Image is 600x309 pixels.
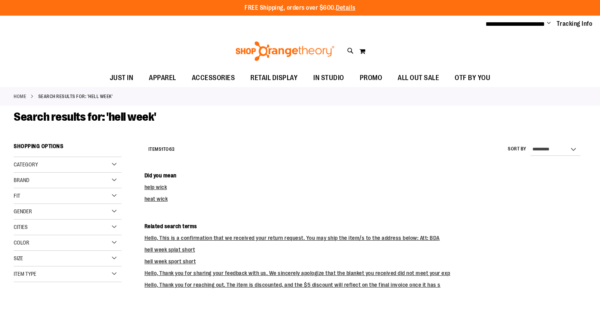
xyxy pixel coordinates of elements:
span: Item Type [14,271,36,277]
a: Home [14,93,26,100]
a: Details [336,4,355,11]
h2: Items to [148,143,175,155]
span: Search results for: 'hell week' [14,110,156,123]
span: 63 [169,146,175,152]
a: Hello, This is a confirmation that we received your return request. You may ship the item/s to th... [145,235,440,241]
span: Cities [14,224,28,230]
a: Hello, Thank you for sharing your feedback with us. We sincerely apologize that the blanket you r... [145,270,450,276]
span: Fit [14,193,20,199]
label: Sort By [508,146,527,152]
p: FREE Shipping, orders over $600. [245,4,355,13]
span: ACCESSORIES [192,69,235,87]
dt: Related search terms [145,222,586,230]
a: hell week splat short [145,246,195,253]
span: 1 [161,146,163,152]
dt: Did you mean [145,171,586,179]
strong: Search results for: 'hell week' [38,93,113,100]
strong: Shopping Options [14,139,121,157]
span: APPAREL [149,69,176,87]
span: OTF BY YOU [455,69,490,87]
span: RETAIL DISPLAY [250,69,298,87]
button: Account menu [547,20,551,28]
span: Brand [14,177,29,183]
a: heat wick [145,196,168,202]
a: help wick [145,184,167,190]
span: PROMO [360,69,382,87]
span: ALL OUT SALE [398,69,439,87]
span: Gender [14,208,32,214]
a: Tracking Info [557,20,593,28]
a: hell week sport short [145,258,196,264]
a: Hello, Thank you for reaching out. The item is discounted, and the $5 discount will reflect on th... [145,282,441,288]
span: IN STUDIO [313,69,344,87]
img: Shop Orangetheory [234,41,336,61]
span: JUST IN [110,69,134,87]
span: Size [14,255,23,261]
span: Color [14,239,29,246]
span: Category [14,161,38,168]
